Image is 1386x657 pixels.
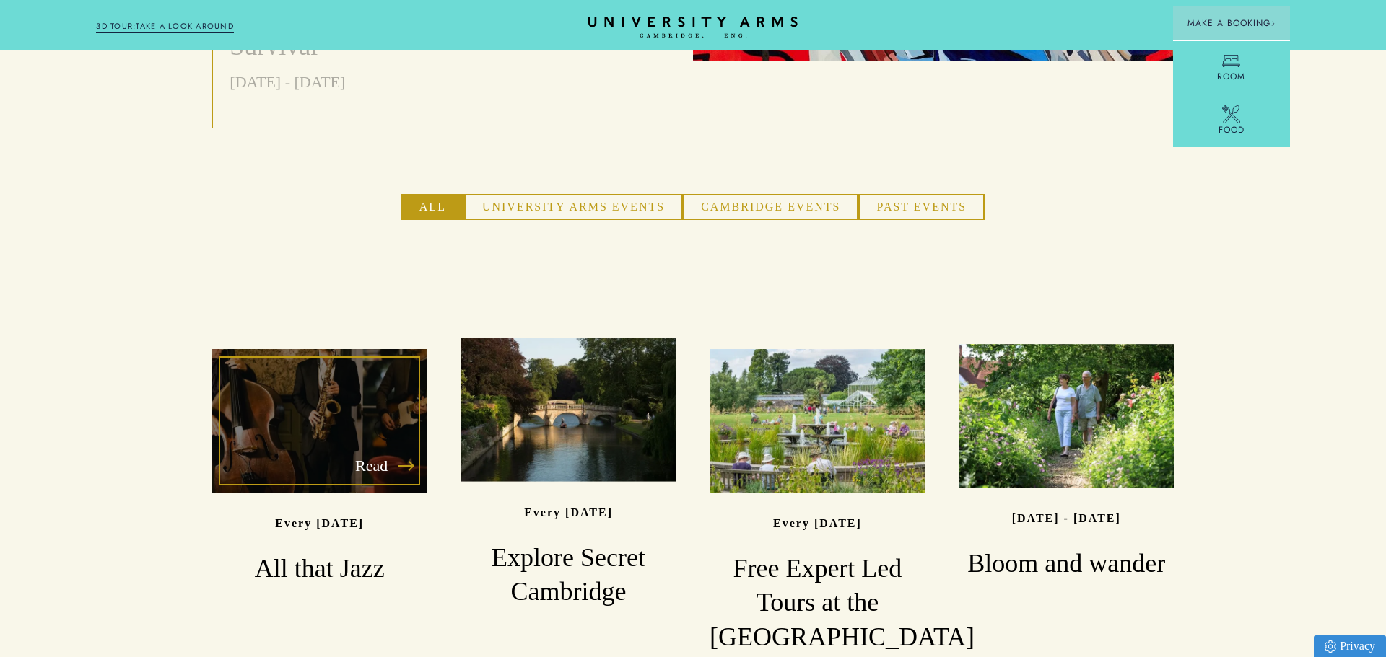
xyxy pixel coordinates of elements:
a: Home [588,17,798,39]
button: Make a BookingArrow icon [1173,6,1290,40]
h3: Free Expert Led Tours at the [GEOGRAPHIC_DATA] [710,552,925,656]
span: Make a Booking [1187,17,1276,30]
span: Food [1219,123,1245,136]
img: Privacy [1325,640,1336,653]
p: Every [DATE] [275,517,364,529]
button: Cambridge Events [683,194,858,220]
a: Room [1173,40,1290,94]
h3: Bloom and wander [959,547,1174,581]
a: image-2f25fcfe9322285f695cd42c2c60ad217806459a-4134x2756-jpg Every [DATE] Explore Secret Cambridge [461,338,676,609]
button: University Arms Events [464,194,683,220]
p: Every [DATE] [524,506,613,519]
span: Room [1217,70,1245,83]
a: image-0d4ad60cadd4bbe327cefbc3ad3ba3bd9195937d-7252x4840-jpg Every [DATE] Free Expert Led Tours a... [710,349,925,655]
p: Every [DATE] [773,517,862,529]
a: 3D TOUR:TAKE A LOOK AROUND [96,20,234,33]
a: Food [1173,94,1290,147]
a: image-44844f17189f97b16a1959cb954ea70d42296e25-6720x4480-jpg [DATE] - [DATE] Bloom and wander [959,344,1174,581]
a: Privacy [1314,635,1386,657]
a: Read image-573a15625ecc08a3a1e8ed169916b84ebf616e1d-2160x1440-jpg Every [DATE] All that Jazz [212,349,427,586]
h3: Explore Secret Cambridge [461,540,676,609]
img: Arrow icon [1270,21,1276,26]
button: All [401,194,464,220]
h3: All that Jazz [212,552,427,586]
p: [DATE] - [DATE] [1012,512,1121,524]
p: [DATE] - [DATE] [230,69,560,94]
button: Past Events [858,194,985,220]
